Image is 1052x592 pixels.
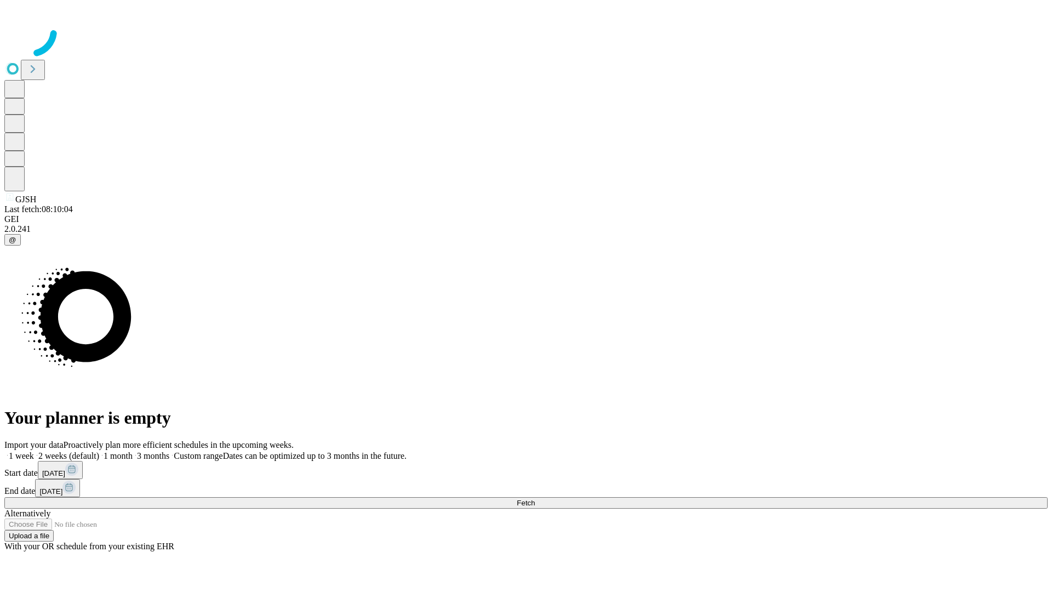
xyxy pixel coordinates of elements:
[4,440,64,449] span: Import your data
[4,461,1048,479] div: Start date
[4,530,54,542] button: Upload a file
[4,509,50,518] span: Alternatively
[223,451,407,460] span: Dates can be optimized up to 3 months in the future.
[517,499,535,507] span: Fetch
[4,204,73,214] span: Last fetch: 08:10:04
[38,461,83,479] button: [DATE]
[174,451,222,460] span: Custom range
[38,451,99,460] span: 2 weeks (default)
[39,487,62,496] span: [DATE]
[137,451,169,460] span: 3 months
[4,224,1048,234] div: 2.0.241
[4,479,1048,497] div: End date
[4,497,1048,509] button: Fetch
[4,542,174,551] span: With your OR schedule from your existing EHR
[9,236,16,244] span: @
[15,195,36,204] span: GJSH
[64,440,294,449] span: Proactively plan more efficient schedules in the upcoming weeks.
[4,234,21,246] button: @
[4,214,1048,224] div: GEI
[35,479,80,497] button: [DATE]
[42,469,65,477] span: [DATE]
[104,451,133,460] span: 1 month
[9,451,34,460] span: 1 week
[4,408,1048,428] h1: Your planner is empty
